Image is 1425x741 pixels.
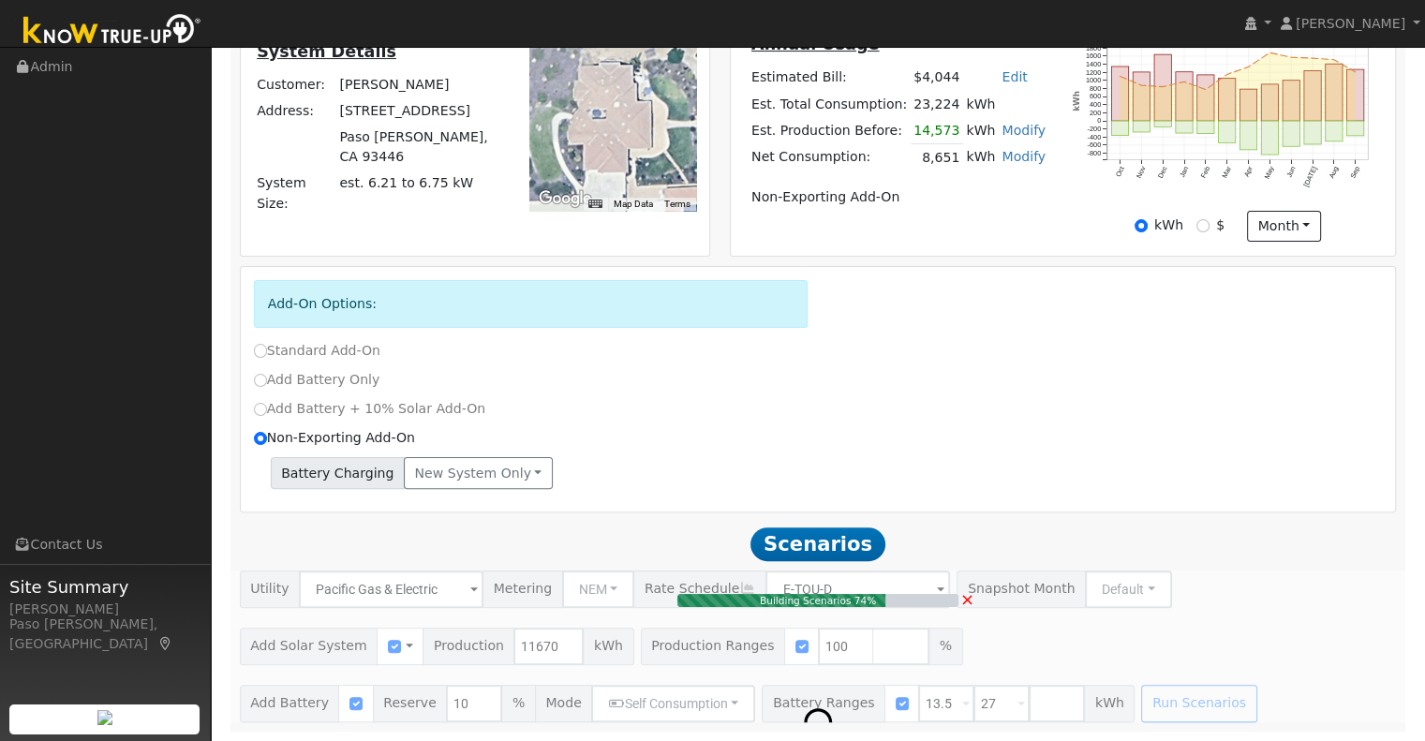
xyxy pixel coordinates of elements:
span: × [960,589,974,609]
rect: onclick="" [1261,84,1278,121]
td: Est. Production Before: [748,117,910,144]
rect: onclick="" [1347,69,1364,121]
rect: onclick="" [1219,121,1236,142]
rect: onclick="" [1326,64,1343,121]
text: Mar [1221,165,1234,180]
text: Nov [1135,165,1148,180]
td: Paso [PERSON_NAME], CA 93446 [336,125,503,170]
rect: onclick="" [1283,81,1299,121]
text: -800 [1088,149,1102,157]
circle: onclick="" [1354,70,1357,73]
span: est. 6.21 to 6.75 kW [339,175,473,190]
text: 600 [1090,92,1101,100]
td: Estimated Bill: [748,65,910,91]
button: New system only [404,457,553,489]
circle: onclick="" [1140,84,1143,87]
img: Know True-Up [14,10,211,52]
button: Keyboard shortcuts [588,198,601,211]
input: $ [1196,219,1210,232]
rect: onclick="" [1326,121,1343,141]
text: 1400 [1086,60,1101,68]
td: kWh [963,117,999,144]
input: Add Battery Only [254,374,267,387]
rect: onclick="" [1176,121,1193,133]
text: 400 [1090,100,1101,109]
text: Apr [1242,165,1254,179]
td: kWh [963,91,1049,117]
text: Aug [1328,165,1341,180]
td: kWh [963,144,999,171]
td: $4,044 [911,65,963,91]
a: Cancel [960,586,974,612]
text: 200 [1090,109,1101,117]
a: Modify [1002,149,1046,164]
text: Sep [1349,165,1362,180]
label: Add Battery Only [254,370,380,390]
rect: onclick="" [1219,79,1236,121]
circle: onclick="" [1225,73,1228,76]
circle: onclick="" [1333,58,1336,61]
td: System Size: [254,170,336,216]
label: kWh [1154,215,1183,235]
rect: onclick="" [1261,121,1278,155]
button: Map Data [614,198,653,211]
rect: onclick="" [1304,70,1321,121]
rect: onclick="" [1154,121,1171,126]
text: 1800 [1086,44,1101,52]
rect: onclick="" [1240,121,1257,150]
input: kWh [1135,219,1148,232]
img: retrieve [97,710,112,725]
rect: onclick="" [1197,121,1214,134]
rect: onclick="" [1133,121,1150,132]
circle: onclick="" [1205,88,1208,91]
a: Edit [1002,69,1027,84]
text: Dec [1156,165,1169,180]
circle: onclick="" [1269,52,1271,54]
label: $ [1216,215,1225,235]
a: Open this area in Google Maps (opens a new window) [534,186,596,211]
rect: onclick="" [1283,121,1299,146]
span: Battery Charging [271,457,405,489]
td: [STREET_ADDRESS] [336,98,503,125]
td: Customer: [254,71,336,97]
u: System Details [257,42,396,61]
rect: onclick="" [1111,121,1128,135]
img: Google [534,186,596,211]
td: 8,651 [911,144,963,171]
rect: onclick="" [1176,72,1193,121]
text: Jun [1285,165,1298,179]
circle: onclick="" [1247,66,1250,68]
circle: onclick="" [1162,85,1165,88]
td: Address: [254,98,336,125]
text: 1000 [1086,76,1101,84]
div: Paso [PERSON_NAME], [GEOGRAPHIC_DATA] [9,615,200,654]
text: Oct [1114,165,1126,178]
input: Non-Exporting Add-On [254,432,267,445]
div: [PERSON_NAME] [9,600,200,619]
span: [PERSON_NAME] [1296,16,1405,31]
circle: onclick="" [1290,56,1293,59]
label: Standard Add-On [254,341,380,361]
rect: onclick="" [1111,67,1128,121]
label: Non-Exporting Add-On [254,428,415,448]
input: Standard Add-On [254,344,267,357]
button: month [1247,211,1321,243]
text: -600 [1088,141,1102,149]
text: [DATE] [1302,165,1319,188]
label: Add Battery + 10% Solar Add-On [254,399,486,419]
text: -200 [1088,125,1102,133]
span: Scenarios [750,527,884,561]
td: 23,224 [911,91,963,117]
td: System Size [336,170,503,216]
text: May [1263,165,1276,181]
text: 1200 [1086,68,1101,77]
td: Non-Exporting Add-On [748,185,1048,211]
a: Terms (opens in new tab) [664,199,690,209]
text: -400 [1088,133,1102,141]
text: kWh [1073,91,1082,111]
text: 800 [1090,84,1101,93]
rect: onclick="" [1347,121,1364,136]
text: 1600 [1086,52,1101,60]
a: Map [157,636,174,651]
td: [PERSON_NAME] [336,71,503,97]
